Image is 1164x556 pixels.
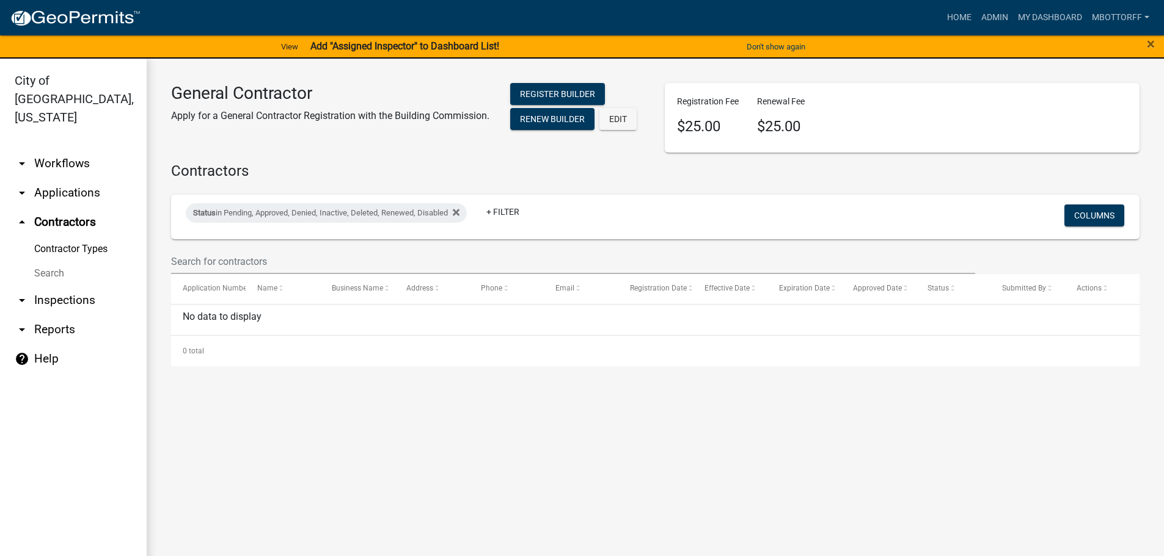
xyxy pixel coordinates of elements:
[15,322,29,337] i: arrow_drop_down
[15,352,29,366] i: help
[1064,204,1124,226] button: Columns
[841,274,916,303] datatable-header-cell: Approved Date
[1013,6,1087,29] a: My Dashboard
[171,162,1140,180] h4: Contractors
[510,108,595,130] button: Renew Builder
[1065,274,1140,303] datatable-header-cell: Actions
[395,274,469,303] datatable-header-cell: Address
[171,274,246,303] datatable-header-cell: Application Number
[853,284,902,292] span: Approved Date
[15,186,29,200] i: arrow_drop_down
[171,305,1140,335] div: No data to display
[15,215,29,229] i: arrow_drop_up
[742,37,810,57] button: Don't show again
[469,274,544,303] datatable-header-cell: Phone
[976,6,1013,29] a: Admin
[477,201,529,223] a: + Filter
[406,284,433,292] span: Address
[481,284,502,292] span: Phone
[599,108,637,130] button: Edit
[555,284,574,292] span: Email
[1087,6,1154,29] a: Mbottorff
[332,284,383,292] span: Business Name
[757,118,805,135] h4: $25.00
[757,95,805,108] p: Renewal Fee
[630,284,687,292] span: Registration Date
[942,6,976,29] a: Home
[15,293,29,308] i: arrow_drop_down
[779,284,830,292] span: Expiration Date
[544,274,618,303] datatable-header-cell: Email
[510,83,605,105] button: Register Builder
[183,284,249,292] span: Application Number
[692,274,767,303] datatable-header-cell: Effective Date
[916,274,990,303] datatable-header-cell: Status
[257,284,277,292] span: Name
[767,274,841,303] datatable-header-cell: Expiration Date
[1147,37,1155,51] button: Close
[705,284,750,292] span: Effective Date
[677,95,739,108] p: Registration Fee
[171,249,975,274] input: Search for contractors
[990,274,1065,303] datatable-header-cell: Submitted By
[171,83,489,104] h3: General Contractor
[276,37,303,57] a: View
[618,274,693,303] datatable-header-cell: Registration Date
[1077,284,1102,292] span: Actions
[1147,35,1155,52] span: ×
[320,274,395,303] datatable-header-cell: Business Name
[193,208,216,217] span: Status
[171,109,489,123] p: Apply for a General Contractor Registration with the Building Commission.
[186,203,467,223] div: in Pending, Approved, Denied, Inactive, Deleted, Renewed, Disabled
[15,156,29,171] i: arrow_drop_down
[928,284,949,292] span: Status
[310,40,499,52] strong: Add "Assigned Inspector" to Dashboard List!
[246,274,320,303] datatable-header-cell: Name
[677,118,739,135] h4: $25.00
[1002,284,1046,292] span: Submitted By
[171,336,1140,366] div: 0 total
